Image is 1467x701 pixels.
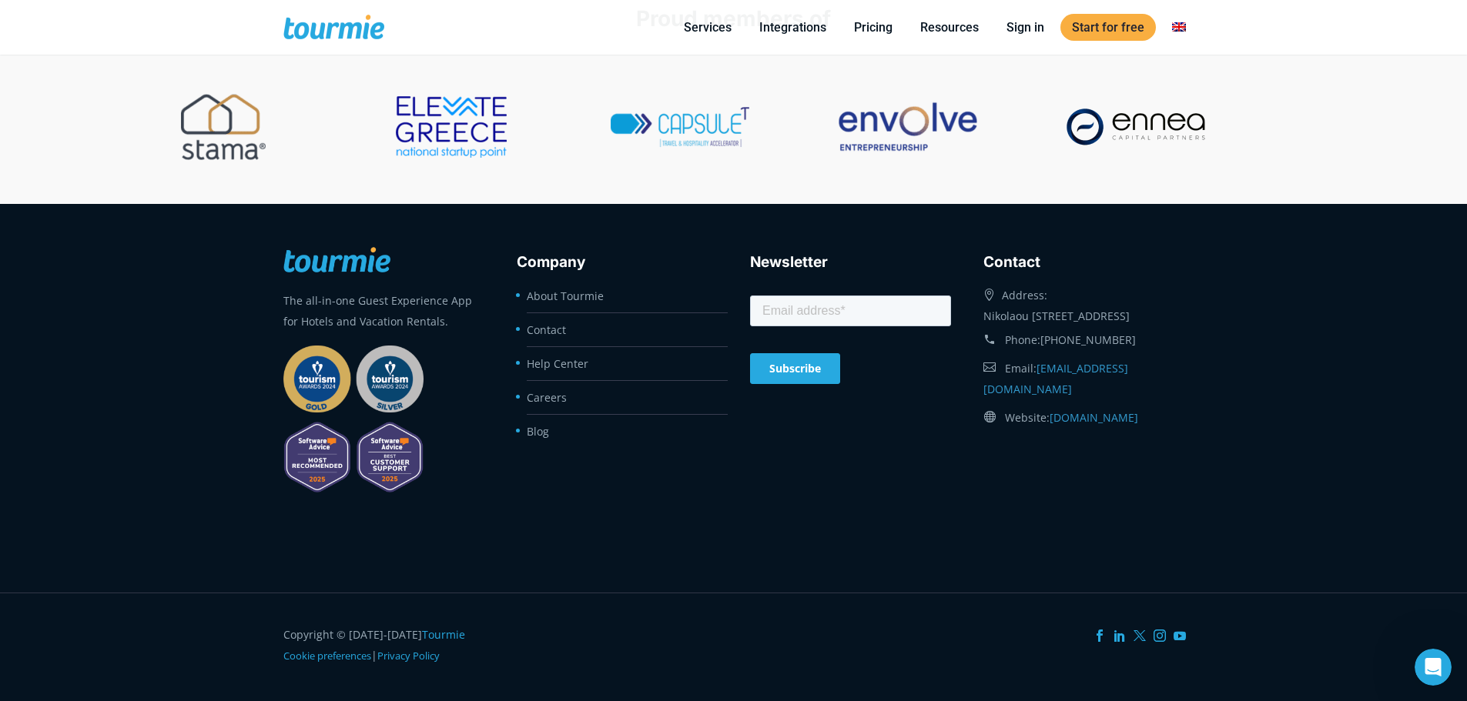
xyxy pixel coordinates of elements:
div: Website: [983,403,1184,432]
a: [DOMAIN_NAME] [1050,410,1138,425]
a: [EMAIL_ADDRESS][DOMAIN_NAME] [983,361,1128,396]
a: Facebook [1094,629,1106,642]
div: Address: Nikolaou [STREET_ADDRESS] [983,281,1184,326]
a: About Tourmie [527,289,604,303]
a: Services [672,18,743,37]
a: LinkedIn [1114,629,1126,642]
h3: Company [517,251,718,274]
a: Switch to [1161,18,1197,37]
h3: Newsletter [750,251,951,274]
a: Start for free [1060,14,1156,41]
a: Sign in [995,18,1056,37]
a: Careers [527,390,567,405]
a: Contact [527,322,566,337]
a: [PHONE_NUMBER] [1040,332,1136,347]
a: Instagram [1154,629,1166,642]
iframe: Form 0 [750,292,951,394]
a: Cookie preferences [283,649,371,663]
a: Integrations [748,18,838,37]
iframe: Intercom live chat [1415,649,1452,686]
a: Privacy Policy [377,649,440,663]
a: Help Center [527,356,588,371]
p: The all-in-one Guest Experience App for Hotels and Vacation Rentals. [283,290,484,332]
div: Copyright © [DATE]-[DATE] | [283,624,484,666]
div: Email: [983,354,1184,403]
a: Blog [527,424,549,439]
a: Resources [909,18,990,37]
a: YouTube [1174,629,1186,642]
h3: Contact [983,251,1184,274]
a: Tourmie [422,627,465,642]
a: Pricing [842,18,904,37]
a: Twitter [1134,629,1146,642]
div: Phone: [983,326,1184,354]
